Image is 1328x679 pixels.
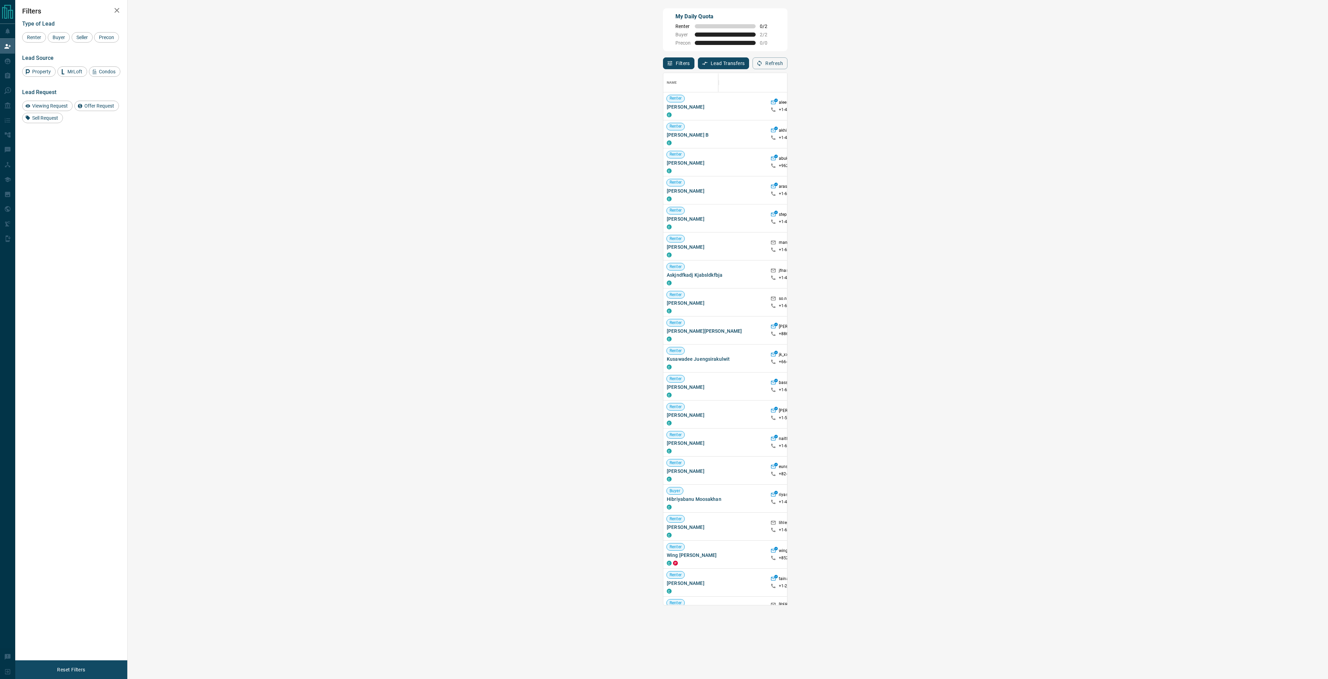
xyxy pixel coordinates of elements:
span: Lead Source [22,55,54,61]
p: +1- 41629304xx [779,275,809,281]
div: MrLoft [57,66,87,77]
span: [PERSON_NAME] [667,215,764,222]
div: Property [22,66,56,77]
span: [PERSON_NAME] [667,159,764,166]
div: condos.ca [667,309,672,313]
button: Lead Transfers [698,57,749,69]
p: +1- 64762874xx [779,527,809,533]
p: [PERSON_NAME].cindy11xx@x [779,324,837,331]
span: 0 / 2 [760,24,775,29]
p: akhilbalxx@x [779,128,804,135]
div: Condos [89,66,120,77]
p: riyasilhxx@x [779,492,803,499]
div: condos.ca [667,168,672,173]
p: +852- 513537xx [779,555,809,561]
p: +1- 43777531xx [779,135,809,141]
p: aleenageo7xx@x [779,100,811,107]
span: Renter [667,572,684,578]
span: Renter [667,208,684,213]
span: [PERSON_NAME] [667,412,764,419]
span: Renter [667,95,684,101]
span: [PERSON_NAME] [667,440,764,447]
p: wingpingyuxx@x [779,548,811,555]
div: condos.ca [667,365,672,369]
span: Renter [667,376,684,382]
p: +66- 8173157xx [779,359,809,365]
div: condos.ca [667,196,672,201]
span: Renter [667,152,684,157]
p: so.nesxx@x [779,296,801,303]
p: +1- 64798143xx [779,247,809,253]
div: condos.ca [667,477,672,481]
div: condos.ca [667,224,672,229]
span: Askjndfkadj Kjabsldkfbja [667,272,764,278]
p: +1- 64764829xx [779,303,809,309]
span: Lead Request [22,89,56,95]
p: +1- 43799200xx [779,499,809,505]
p: [PERSON_NAME].bouasxx@x [779,408,834,415]
span: [PERSON_NAME] [667,524,764,531]
span: Renter [667,123,684,129]
span: Precon [96,35,117,40]
span: Renter [667,264,684,270]
div: property.ca [673,561,678,566]
p: eunseol20xx@x [779,464,809,471]
div: condos.ca [667,112,672,117]
p: +1- 64746985xx [779,443,809,449]
span: Renter [667,600,684,606]
div: condos.ca [667,281,672,285]
span: [PERSON_NAME] [667,468,764,475]
span: Sell Request [30,115,61,121]
div: Offer Request [74,101,119,111]
div: condos.ca [667,449,672,453]
button: Refresh [753,57,787,69]
p: +82- 010967567xx [779,471,814,477]
p: stephaniekxx@x [779,212,810,219]
div: Precon [94,32,119,43]
p: jk_xx@x [779,352,794,359]
span: Renter [667,432,684,438]
span: Seller [74,35,90,40]
span: Renter [667,460,684,466]
span: [PERSON_NAME] [667,300,764,306]
p: naithanipratishtxx@x [779,436,820,443]
span: Offer Request [82,103,117,109]
span: Buyer [667,488,683,494]
span: [PERSON_NAME] [667,384,764,391]
p: jfnasldkjnfakxx@x [779,268,814,275]
div: condos.ca [667,561,672,566]
div: condos.ca [667,140,672,145]
span: Renter [667,348,684,354]
div: condos.ca [667,393,672,397]
button: Reset Filters [53,664,90,676]
span: [PERSON_NAME] B [667,131,764,138]
p: +962- 7776222xx [779,163,811,169]
p: +1- 43784908xx [779,219,809,225]
span: [PERSON_NAME] [667,580,764,587]
span: Buyer [50,35,67,40]
div: Renter [22,32,46,43]
div: Viewing Request [22,101,73,111]
p: arash.amirzadeh.xx@x [779,184,823,191]
span: Kusawadee Juengsirakulwit [667,356,764,363]
span: [PERSON_NAME][PERSON_NAME] [667,328,764,334]
span: Condos [96,69,118,74]
span: Renter [667,320,684,326]
span: Buyer [675,32,691,37]
span: Renter [667,516,684,522]
p: +1- 64761931xx [779,191,809,197]
p: +1- 61385435xx [779,387,809,393]
p: +1- 28940749xx [779,583,809,589]
div: Sell Request [22,113,63,123]
span: Renter [667,236,684,242]
span: [PERSON_NAME] [667,187,764,194]
p: [PERSON_NAME].[PERSON_NAME].robisxx@x [779,602,850,614]
div: condos.ca [667,337,672,341]
span: Renter [667,180,684,185]
div: Buyer [48,32,70,43]
span: Renter [675,24,691,29]
div: condos.ca [667,589,672,594]
p: lihlendlovuxx@x [779,520,810,527]
p: basselkxx@x [779,380,803,387]
p: +886- 09667132xx [779,331,814,337]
